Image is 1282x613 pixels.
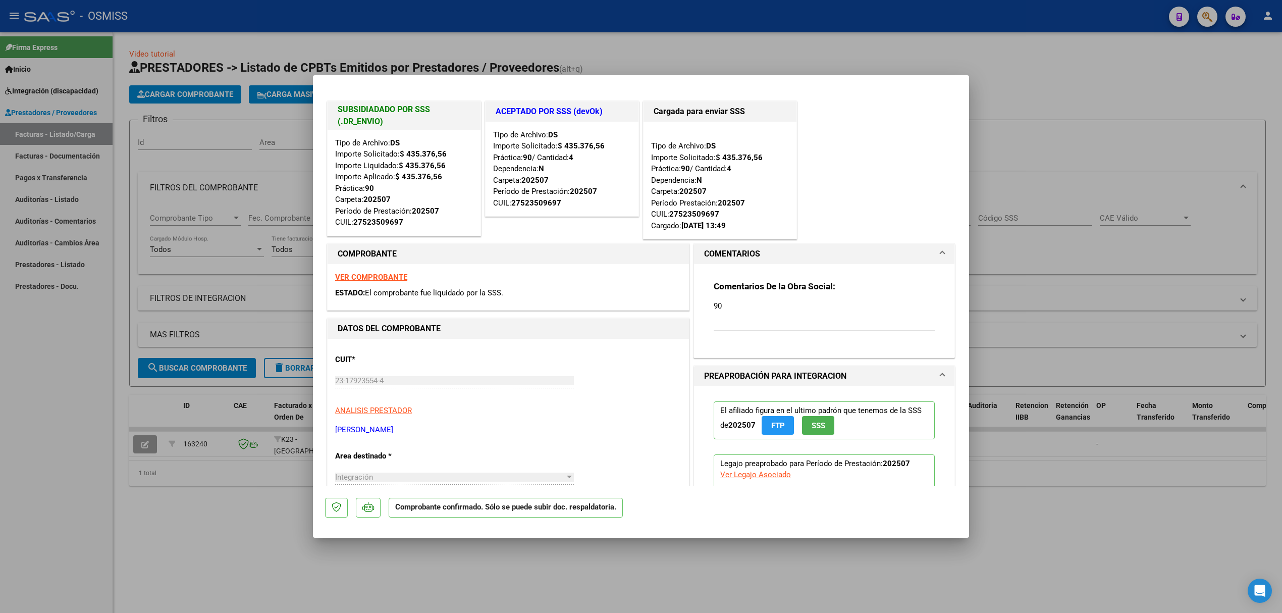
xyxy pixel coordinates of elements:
[704,370,846,382] h1: PREAPROBACIÓN PARA INTEGRACION
[399,161,446,170] strong: $ 435.376,56
[335,473,373,482] span: Integración
[728,421,756,430] strong: 202507
[694,244,954,264] mat-expansion-panel-header: COMENTARIOS
[335,424,681,436] p: [PERSON_NAME]
[335,406,412,415] span: ANALISIS PRESTADOR
[654,106,786,118] h1: Cargada para enviar SSS
[569,153,573,162] strong: 4
[365,184,374,193] strong: 90
[338,324,441,333] strong: DATOS DEL COMPROBANTE
[412,207,439,216] strong: 202507
[390,138,400,147] strong: DS
[511,197,561,209] div: 27523509697
[812,421,825,430] span: SSS
[365,288,503,297] span: El comprobante fue liquidado por la SSS.
[771,421,785,430] span: FTP
[353,217,403,228] div: 27523509697
[496,106,628,118] h1: ACEPTADO POR SSS (devOk)
[883,459,910,468] strong: 202507
[679,187,707,196] strong: 202507
[335,137,473,228] div: Tipo de Archivo: Importe Solicitado: Importe Liquidado: Importe Aplicado: Práctica: Carpeta: Perí...
[521,176,549,185] strong: 202507
[570,187,597,196] strong: 202507
[714,454,935,574] p: Legajo preaprobado para Período de Prestación:
[714,281,835,291] strong: Comentarios De la Obra Social:
[558,141,605,150] strong: $ 435.376,56
[651,129,789,232] div: Tipo de Archivo: Importe Solicitado: Práctica: / Cantidad: Dependencia: Carpeta: Período Prestaci...
[802,416,834,435] button: SSS
[523,153,532,162] strong: 90
[400,149,447,159] strong: $ 435.376,56
[697,176,702,185] strong: N
[694,386,954,597] div: PREAPROBACIÓN PARA INTEGRACION
[395,172,442,181] strong: $ 435.376,56
[714,300,935,312] p: 90
[335,273,407,282] a: VER COMPROBANTE
[681,164,690,173] strong: 90
[720,469,791,480] div: Ver Legajo Asociado
[335,288,365,297] span: ESTADO:
[669,209,719,220] div: 27523509697
[363,195,391,204] strong: 202507
[335,354,439,366] p: CUIT
[493,129,631,209] div: Tipo de Archivo: Importe Solicitado: Práctica: / Cantidad: Dependencia: Carpeta: Período de Prest...
[694,366,954,386] mat-expansion-panel-header: PREAPROBACIÓN PARA INTEGRACION
[718,198,745,208] strong: 202507
[704,248,760,260] h1: COMENTARIOS
[727,164,731,173] strong: 4
[694,264,954,357] div: COMENTARIOS
[1248,579,1272,603] div: Open Intercom Messenger
[335,450,439,462] p: Area destinado *
[338,249,397,259] strong: COMPROBANTE
[716,153,763,162] strong: $ 435.376,56
[681,221,726,230] strong: [DATE] 13:49
[389,498,623,518] p: Comprobante confirmado. Sólo se puede subir doc. respaldatoria.
[338,104,470,128] h1: SUBSIDIADADO POR SSS (.DR_ENVIO)
[706,141,716,150] strong: DS
[539,164,544,173] strong: N
[714,401,935,439] p: El afiliado figura en el ultimo padrón que tenemos de la SSS de
[548,130,558,139] strong: DS
[762,416,794,435] button: FTP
